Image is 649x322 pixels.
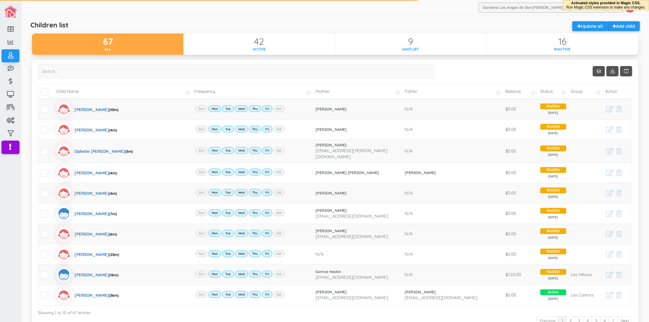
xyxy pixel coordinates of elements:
[235,291,248,298] label: Wed
[109,171,117,175] span: (4m)
[75,247,119,262] div: [PERSON_NAME]
[273,189,285,196] label: Sat
[75,144,133,159] div: Ophelie [PERSON_NAME]
[56,226,72,242] img: girlicon.svg
[316,127,400,132] a: [PERSON_NAME]
[273,291,285,298] label: Sat
[316,289,400,295] a: [PERSON_NAME]
[56,247,119,262] a: [PERSON_NAME](20m)
[38,307,632,316] div: Showing 1 to 10 of 67 entries
[262,147,272,154] label: Fri
[273,209,285,216] label: Sat
[109,252,119,257] span: (20m)
[540,187,566,193] span: Waitlist
[540,145,566,151] span: Waitlist
[402,183,503,203] td: N/A
[56,206,72,221] img: boyicon.svg
[56,144,133,159] a: Ophelie [PERSON_NAME](5m)
[249,271,261,277] label: Thu
[540,236,566,240] span: [DATE]
[503,203,538,224] td: $0.00
[402,203,503,224] td: N/A
[316,269,400,275] a: Gamze Keskin
[75,206,117,221] div: [PERSON_NAME]
[540,228,566,234] span: Waitlist
[235,209,248,216] label: Wed
[540,215,566,219] span: [DATE]
[192,85,313,99] td: Frequency: activate to sort column ascending
[56,247,72,262] img: girlicon.svg
[235,250,248,257] label: Wed
[56,186,117,201] a: [PERSON_NAME](4m)
[249,250,261,257] label: Thu
[235,126,248,132] label: Wed
[540,269,566,275] span: Waitlist
[208,209,221,216] label: Mon
[273,105,285,112] label: Sat
[603,85,632,99] td: Action
[540,249,566,254] span: Waitlist
[402,244,503,264] td: N/A
[503,140,538,163] td: $0.00
[38,64,434,78] input: Search...
[316,142,400,148] a: [PERSON_NAME]
[503,163,538,183] td: $0.00
[503,99,538,119] td: $0.00
[208,126,221,132] label: Mon
[316,191,400,196] a: [PERSON_NAME]
[56,122,117,137] a: [PERSON_NAME](4m)
[487,37,638,47] div: 16
[109,128,117,132] span: (4m)
[540,174,566,179] span: [DATE]
[262,105,272,112] label: Fri
[249,105,261,112] label: Thu
[262,250,272,257] label: Fri
[503,285,538,305] td: $0.00
[487,47,638,52] div: Inactive
[75,226,117,242] div: [PERSON_NAME]
[183,47,335,52] div: Active
[405,170,501,176] a: [PERSON_NAME]
[75,267,118,282] div: [PERSON_NAME]
[540,276,566,281] span: [DATE]
[32,37,183,47] div: 67
[222,291,234,298] label: Tue
[335,37,487,47] div: 9
[402,224,503,244] td: N/A
[335,47,487,52] div: Waitlist
[195,230,208,236] label: Sun
[208,169,221,175] label: Mon
[572,21,608,31] a: Update all
[402,119,503,140] td: N/A
[195,291,208,298] label: Sun
[540,297,566,301] span: [DATE]
[402,85,503,99] td: Father: activate to sort column ascending
[75,288,119,303] div: [PERSON_NAME]
[208,291,221,298] label: Mon
[222,209,234,216] label: Tue
[222,271,234,277] label: Tue
[235,230,248,236] label: Wed
[195,147,208,154] label: Sun
[569,85,603,99] td: Group: activate to sort column ascending
[503,119,538,140] td: $0.00
[503,183,538,203] td: $0.00
[262,169,272,175] label: Fri
[125,149,133,154] span: (5m)
[249,230,261,236] label: Thu
[540,153,566,157] span: [DATE]
[273,250,285,257] label: Sat
[566,1,646,9] div: Activated styles provided in Magic CSS.
[316,295,388,300] span: [EMAIL_ADDRESS][DOMAIN_NAME]
[249,291,261,298] label: Thu
[249,209,261,216] label: Thu
[56,144,72,159] img: girlicon.svg
[313,85,402,99] td: Mother: activate to sort column ascending
[262,209,272,216] label: Fri
[405,295,477,300] span: [EMAIL_ADDRESS][DOMAIN_NAME]
[273,126,285,132] label: Sat
[195,271,208,277] label: Sun
[608,21,640,31] a: Add child
[503,244,538,264] td: $0.00
[569,285,603,305] td: Les Castors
